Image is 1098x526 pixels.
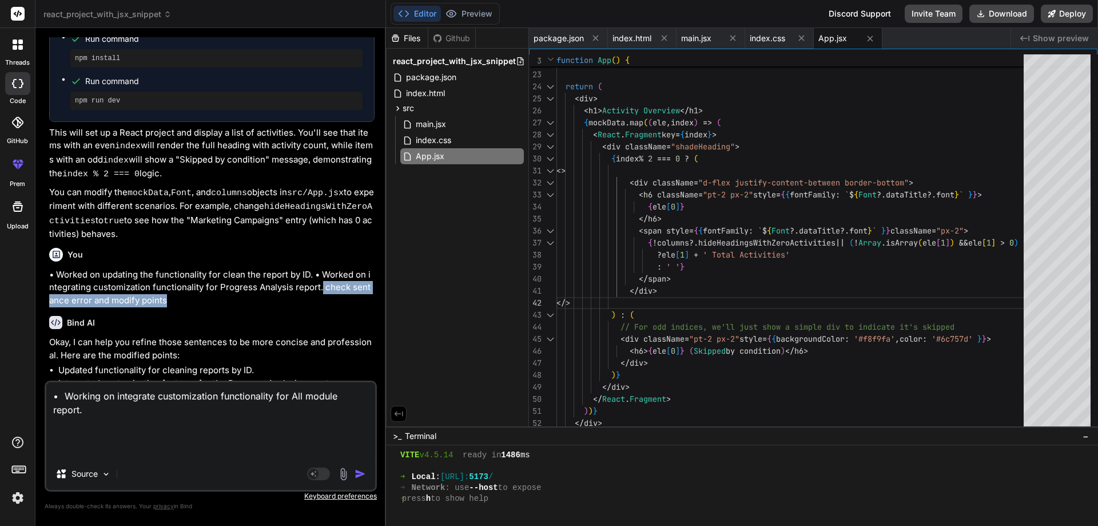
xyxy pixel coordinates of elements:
img: icon [355,468,366,480]
label: GitHub [7,136,28,146]
span: index.html [612,33,651,44]
div: 43 [529,309,542,321]
span: ) [950,238,954,248]
span: ] [685,250,689,260]
span: { [648,201,653,212]
span: . [881,238,886,248]
span: h1 [588,105,598,116]
span: 2 [648,153,653,164]
span: = [685,334,689,344]
span: { [648,346,653,356]
span: , [666,117,671,128]
span: = [675,129,680,140]
span: ) [694,117,698,128]
span: } [886,226,890,236]
code: true [104,216,124,226]
span: div className [625,334,685,344]
span: Font [771,226,790,236]
div: Click to collapse the range. [543,153,558,165]
span: main.jsx [415,117,447,131]
div: 25 [529,93,542,105]
span: div [630,358,643,368]
div: 37 [529,237,542,249]
span: Run command [85,33,363,45]
span: ) [781,346,785,356]
span: div [639,286,653,296]
div: Click to collapse the range. [543,309,558,321]
div: 23 [529,69,542,81]
code: Font [171,188,192,198]
span: </ [785,346,794,356]
span: 1 [941,238,945,248]
span: > [643,358,648,368]
div: Click to collapse the range. [543,165,558,177]
span: { [785,189,790,200]
span: Show preview [1033,33,1089,44]
div: 41 [529,285,542,297]
span: style [753,189,776,200]
div: 45 [529,333,542,345]
span: ' Total Activities' [703,250,790,260]
span: backgroundColor [776,334,845,344]
div: Click to collapse the range. [543,225,558,237]
button: Invite Team [905,5,962,23]
div: 47 [529,357,542,369]
span: [ [675,250,680,260]
span: ! [653,238,657,248]
span: . [625,117,630,128]
span: 1 [986,238,991,248]
span: ( [689,346,694,356]
span: > [598,105,602,116]
span: = [666,141,671,152]
span: React [598,129,620,140]
span: > [1000,238,1005,248]
div: 50 [529,393,542,405]
span: === [657,153,671,164]
label: Upload [7,222,29,231]
span: ) [611,310,616,320]
span: className [890,226,932,236]
div: 48 [529,369,542,381]
span: ? [657,250,662,260]
span: > [986,334,991,344]
div: 42 [529,297,542,309]
span: $ [762,226,767,236]
span: Font [858,189,877,200]
span: < [575,93,579,104]
code: mockData [128,188,169,198]
span: Activity [602,105,639,116]
span: dataTitle [799,226,840,236]
span: index [616,153,639,164]
span: font [936,189,954,200]
pre: npm run dev [75,96,358,105]
span: : [749,226,753,236]
span: index [685,129,707,140]
div: 31 [529,165,542,177]
img: settings [8,488,27,508]
span: </ [602,382,611,392]
span: ele [653,117,666,128]
span: </ [680,105,689,116]
span: > [653,286,657,296]
span: ?. [927,189,936,200]
span: function [556,55,593,65]
button: − [1080,427,1091,445]
span: Run command [85,76,363,87]
span: div className [607,141,666,152]
span: < [620,334,625,344]
span: $ [849,189,854,200]
span: } [868,226,872,236]
span: ] [675,346,680,356]
span: = [694,177,698,188]
span: h6 [794,346,803,356]
span: fontFamily [790,189,836,200]
span: div [611,382,625,392]
span: > [666,274,671,284]
span: ?. [790,226,799,236]
span: } [680,346,685,356]
span: > [977,189,982,200]
span: { [781,189,785,200]
span: > [698,105,703,116]
span: < [639,189,643,200]
span: dataTitle [886,189,927,200]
